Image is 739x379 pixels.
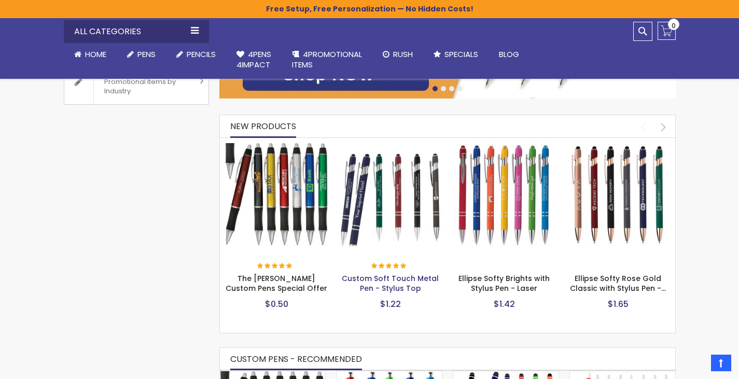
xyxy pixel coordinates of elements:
a: Ellipse Softy Brights with Stylus Pen - Laser [458,273,550,293]
span: $1.42 [494,298,515,310]
span: CUSTOM PENS - RECOMMENDED [230,353,362,365]
div: 100% [257,263,294,270]
div: 100% [371,263,408,270]
img: Custom Soft Touch Metal Pen - Stylus Top [339,143,442,247]
a: The Barton Custom Pens Special Offer [225,143,329,151]
span: 4PROMOTIONAL ITEMS [292,49,362,70]
span: Pencils [187,49,216,60]
span: $1.65 [608,298,629,310]
div: next [654,118,673,136]
a: Top [711,355,731,371]
img: The Barton Custom Pens Special Offer [225,143,329,247]
a: Rush [372,43,423,66]
span: Specials [444,49,478,60]
a: Promotional Items by Industry [64,68,208,104]
div: All Categories [64,20,209,43]
img: Ellipse Softy Brights with Stylus Pen - Laser [453,143,556,247]
span: Promotional Items by Industry [93,68,196,104]
span: Pens [137,49,156,60]
a: Specials [423,43,489,66]
a: 4PROMOTIONALITEMS [282,43,372,77]
img: Ellipse Softy Rose Gold Classic with Stylus Pen - Silver Laser [566,143,670,247]
a: Blog [489,43,529,66]
a: Ellipse Softy Rose Gold Classic with Stylus Pen - Silver Laser [566,143,670,151]
a: Ellipse Softy Rose Gold Classic with Stylus Pen -… [570,273,666,293]
span: 4Pens 4impact [236,49,271,70]
span: Rush [393,49,413,60]
a: Home [64,43,117,66]
a: 0 [658,22,676,40]
a: The [PERSON_NAME] Custom Pens Special Offer [226,273,327,293]
span: Blog [499,49,519,60]
a: Pencils [166,43,226,66]
span: Home [85,49,106,60]
span: $0.50 [265,298,288,310]
a: 4Pens4impact [226,43,282,77]
span: 0 [672,21,676,31]
a: Custom Soft Touch Metal Pen - Stylus Top [342,273,439,293]
span: New Products [230,120,296,132]
div: prev [634,118,652,136]
a: Ellipse Softy Brights with Stylus Pen - Laser [453,143,556,151]
a: Custom Soft Touch Metal Pen - Stylus Top [339,143,442,151]
a: Pens [117,43,166,66]
span: $1.22 [380,298,401,310]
